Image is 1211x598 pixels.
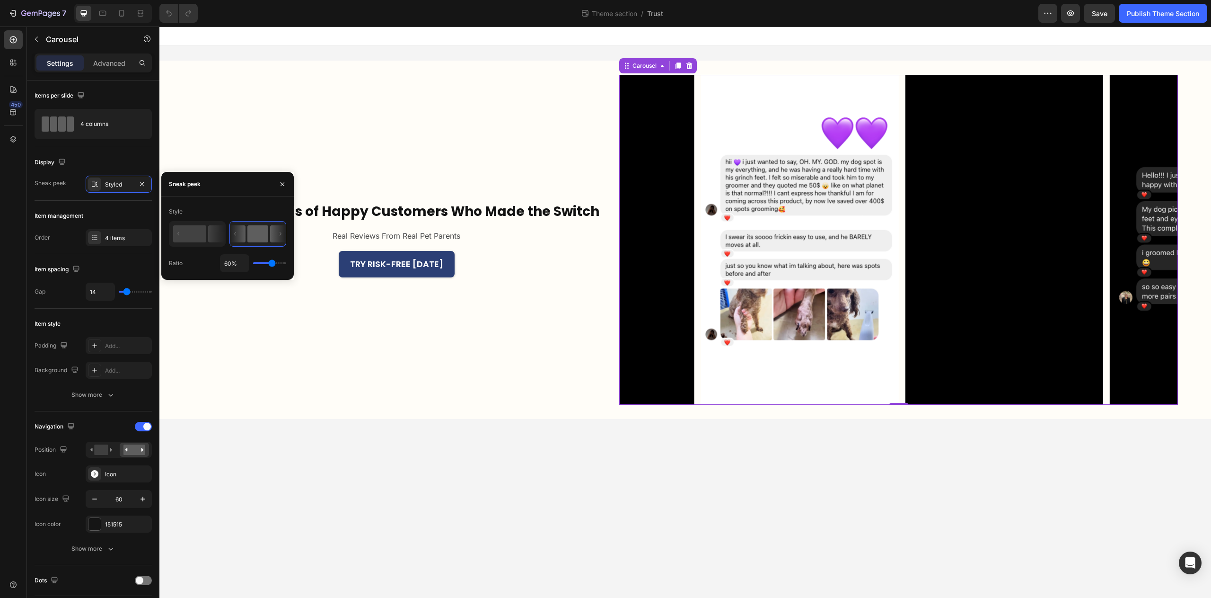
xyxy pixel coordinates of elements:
div: Order [35,233,50,242]
div: Add... [105,342,149,350]
video: Video [746,48,944,378]
div: Sneak peek [169,180,201,188]
div: Item management [35,212,83,220]
p: 7 [62,8,66,19]
div: Styled [105,180,132,189]
p: TRY RISK-FREE [DATE] [191,230,284,245]
div: Navigation [35,420,77,433]
div: Items per slide [35,89,87,102]
div: Item spacing [35,263,82,276]
video: Video [337,48,535,378]
div: 4 items [105,234,149,242]
div: 4 columns [80,113,138,135]
button: 7 [4,4,70,23]
img: gempages_577589852464218898-40682c8e-234a-4276-b96d-31b643176cc2.png [950,48,1148,378]
div: Icon [35,470,46,478]
input: Auto [220,255,249,272]
div: Add... [105,366,149,375]
p: Real Reviews From Real Pet Parents [173,203,301,216]
span: Trust [647,9,663,18]
img: gempages_577589852464218898-05153bd3-d8fc-4f5d-b080-e3b20a72e262.png [542,48,739,378]
span: Save [1092,9,1107,18]
div: Dots [35,574,60,587]
button: Save [1084,4,1115,23]
p: Settings [47,58,73,68]
div: Carousel [471,35,499,44]
div: 450 [9,101,23,108]
p: Advanced [93,58,125,68]
span: Theme section [590,9,639,18]
input: Auto [86,283,114,300]
button: Show more [35,540,152,557]
div: Undo/Redo [159,4,198,23]
div: Open Intercom Messenger [1179,552,1202,574]
div: Publish Theme Section [1127,9,1199,18]
p: Carousel [46,34,126,45]
div: Icon color [35,520,61,528]
div: Ratio [169,259,183,268]
button: <p>TRY RISK-FREE TODAY</p> [179,224,295,251]
div: 151515 [105,520,149,529]
div: Show more [71,544,115,553]
div: Icon [105,470,149,479]
div: Style [169,207,183,216]
div: Position [35,444,69,456]
div: Background [35,364,80,377]
span: / [641,9,643,18]
div: Display [35,156,68,169]
div: Item style [35,320,61,328]
button: Show more [35,386,152,403]
div: Icon size [35,493,71,506]
div: Padding [35,339,70,352]
iframe: Design area [159,27,1211,598]
button: Publish Theme Section [1119,4,1207,23]
div: Gap [35,287,45,296]
div: Sneak peek [35,179,66,187]
div: Show more [71,390,115,400]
